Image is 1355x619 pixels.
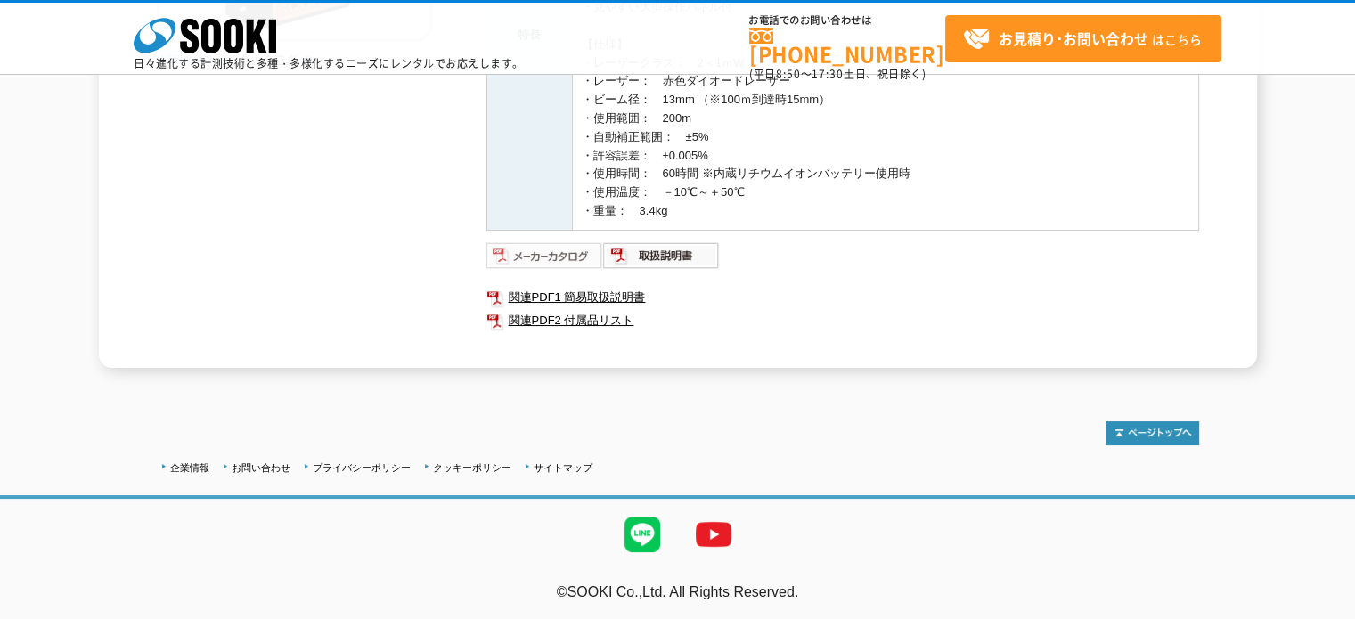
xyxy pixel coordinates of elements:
span: 17:30 [812,66,844,82]
a: お問い合わせ [232,462,290,473]
img: LINE [607,499,678,570]
a: 企業情報 [170,462,209,473]
a: クッキーポリシー [433,462,511,473]
span: 8:50 [776,66,801,82]
a: プライバシーポリシー [313,462,411,473]
a: テストMail [1286,602,1355,617]
a: 関連PDF2 付属品リスト [486,309,1199,332]
p: 日々進化する計測技術と多種・多様化するニーズにレンタルでお応えします。 [134,58,524,69]
a: メーカーカタログ [486,253,603,266]
img: 取扱説明書 [603,241,720,270]
span: (平日 ～ 土日、祝日除く) [749,66,926,82]
img: メーカーカタログ [486,241,603,270]
a: 取扱説明書 [603,253,720,266]
strong: お見積り･お問い合わせ [999,28,1148,49]
span: はこちら [963,26,1202,53]
img: トップページへ [1106,421,1199,445]
a: [PHONE_NUMBER] [749,28,945,64]
a: サイトマップ [534,462,592,473]
a: お見積り･お問い合わせはこちら [945,15,1221,62]
span: お電話でのお問い合わせは [749,15,945,26]
img: YouTube [678,499,749,570]
a: 関連PDF1 簡易取扱説明書 [486,286,1199,309]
